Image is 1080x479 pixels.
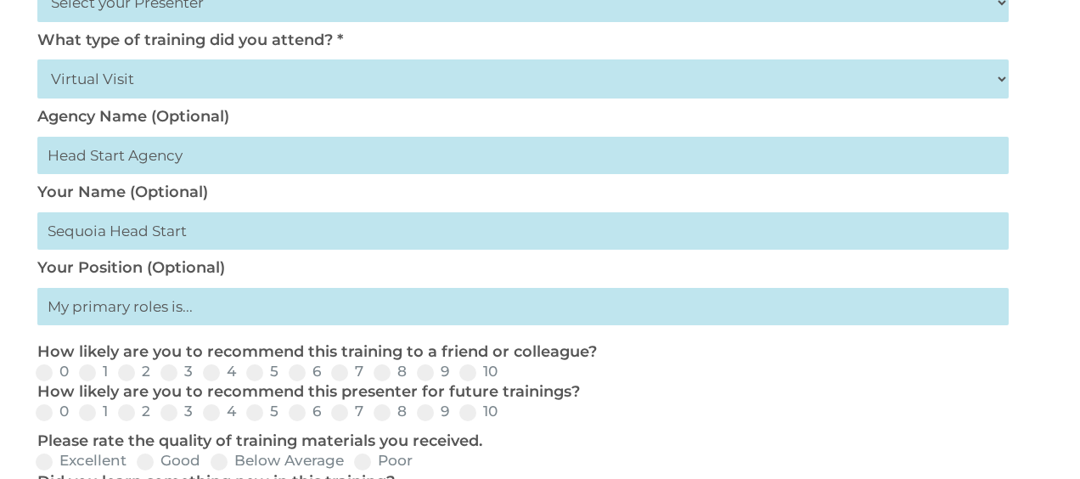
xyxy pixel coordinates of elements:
[160,404,193,419] label: 3
[37,183,208,201] label: Your Name (Optional)
[37,258,225,277] label: Your Position (Optional)
[289,404,321,419] label: 6
[37,137,1010,174] input: Head Start Agency
[246,364,278,379] label: 5
[417,364,449,379] label: 9
[331,364,363,379] label: 7
[246,404,278,419] label: 5
[118,404,150,419] label: 2
[289,364,321,379] label: 6
[36,404,69,419] label: 0
[459,404,498,419] label: 10
[79,364,108,379] label: 1
[160,364,193,379] label: 3
[137,454,200,468] label: Good
[37,212,1010,250] input: First Last
[459,364,498,379] label: 10
[36,364,69,379] label: 0
[374,404,407,419] label: 8
[374,364,407,379] label: 8
[36,454,127,468] label: Excellent
[79,404,108,419] label: 1
[354,454,413,468] label: Poor
[37,288,1010,325] input: My primary roles is...
[203,364,236,379] label: 4
[37,31,343,49] label: What type of training did you attend? *
[37,431,1001,452] p: Please rate the quality of training materials you received.
[37,107,229,126] label: Agency Name (Optional)
[118,364,150,379] label: 2
[37,342,1001,363] p: How likely are you to recommend this training to a friend or colleague?
[203,404,236,419] label: 4
[417,404,449,419] label: 9
[331,404,363,419] label: 7
[211,454,344,468] label: Below Average
[37,382,1001,403] p: How likely are you to recommend this presenter for future trainings?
